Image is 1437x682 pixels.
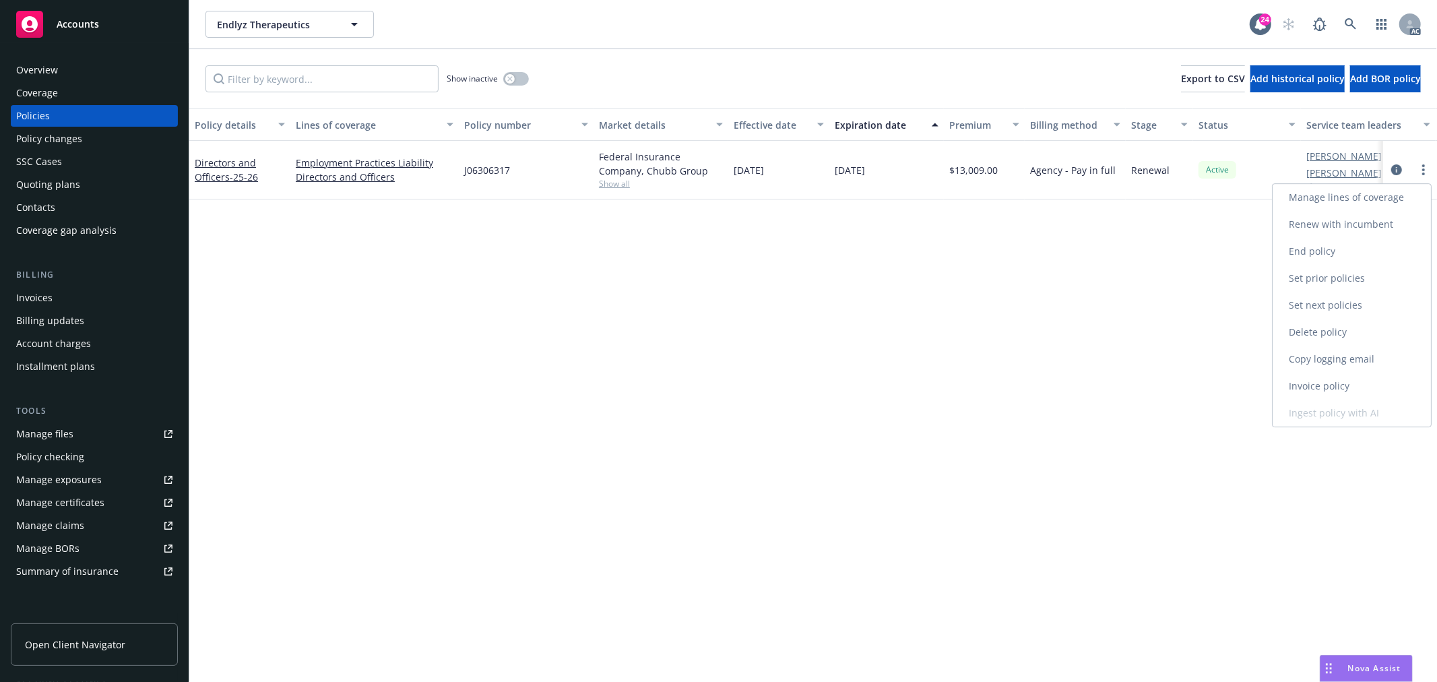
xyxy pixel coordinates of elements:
span: Show inactive [447,73,498,84]
button: Policy number [459,108,594,141]
a: more [1415,162,1432,178]
div: Manage exposures [16,469,102,491]
div: Policy details [195,118,270,132]
a: End policy [1273,238,1431,265]
div: Coverage gap analysis [16,220,117,241]
button: Add BOR policy [1350,65,1421,92]
a: Employment Practices Liability [296,156,453,170]
a: Policy checking [11,446,178,468]
button: Expiration date [829,108,944,141]
a: Delete policy [1273,319,1431,346]
a: [PERSON_NAME] [1306,166,1382,180]
button: Policy details [189,108,290,141]
span: J06306317 [464,163,510,177]
div: Policy checking [16,446,84,468]
a: Coverage [11,82,178,104]
div: Lines of coverage [296,118,439,132]
div: Invoices [16,287,53,309]
a: Search [1337,11,1364,38]
a: Manage certificates [11,492,178,514]
button: Premium [944,108,1025,141]
a: Coverage gap analysis [11,220,178,241]
a: [PERSON_NAME] [1306,149,1382,163]
a: Manage claims [11,515,178,536]
a: Directors and Officers [296,170,453,184]
div: Stage [1131,118,1173,132]
button: Export to CSV [1181,65,1245,92]
a: Contacts [11,197,178,218]
div: Billing method [1030,118,1106,132]
div: Market details [599,118,708,132]
span: Nova Assist [1348,662,1401,674]
div: Summary of insurance [16,561,119,582]
div: Tools [11,404,178,418]
a: Invoices [11,287,178,309]
span: Renewal [1131,163,1170,177]
a: SSC Cases [11,151,178,173]
span: Open Client Navigator [25,638,125,652]
a: Manage BORs [11,538,178,559]
a: Switch app [1368,11,1395,38]
span: [DATE] [734,163,764,177]
div: Status [1199,118,1281,132]
div: Policy number [464,118,573,132]
div: Account charges [16,333,91,354]
span: Add BOR policy [1350,72,1421,85]
button: Stage [1126,108,1193,141]
a: Set prior policies [1273,265,1431,292]
input: Filter by keyword... [205,65,439,92]
a: Manage exposures [11,469,178,491]
a: Directors and Officers [195,156,258,183]
a: Start snowing [1275,11,1302,38]
div: Manage certificates [16,492,104,514]
div: Service team leaders [1306,118,1415,132]
div: Billing [11,268,178,282]
button: Effective date [728,108,829,141]
a: Installment plans [11,356,178,377]
a: circleInformation [1388,162,1405,178]
button: Nova Assist [1320,655,1413,682]
span: $13,009.00 [949,163,998,177]
div: Premium [949,118,1004,132]
div: Expiration date [835,118,924,132]
div: Analytics hub [11,609,178,623]
a: Renew with incumbent [1273,211,1431,238]
span: Active [1204,164,1231,176]
div: Federal Insurance Company, Chubb Group [599,150,723,178]
a: Quoting plans [11,174,178,195]
div: Manage files [16,423,73,445]
div: Quoting plans [16,174,80,195]
button: Status [1193,108,1301,141]
a: Copy logging email [1273,346,1431,373]
a: Manage lines of coverage [1273,184,1431,211]
span: Export to CSV [1181,72,1245,85]
span: Agency - Pay in full [1030,163,1116,177]
button: Endlyz Therapeutics [205,11,374,38]
div: Drag to move [1320,656,1337,681]
button: Add historical policy [1250,65,1345,92]
button: 1 more [1309,183,1336,191]
button: Billing method [1025,108,1126,141]
span: Add historical policy [1250,72,1345,85]
a: Invoice policy [1273,373,1431,400]
span: - 25-26 [230,170,258,183]
span: Accounts [57,19,99,30]
div: Policies [16,105,50,127]
a: Summary of insurance [11,561,178,582]
a: Policy changes [11,128,178,150]
div: Installment plans [16,356,95,377]
div: Manage claims [16,515,84,536]
a: Set next policies [1273,292,1431,319]
button: Market details [594,108,728,141]
a: Report a Bug [1306,11,1333,38]
div: 24 [1259,13,1271,26]
a: Overview [11,59,178,81]
div: Overview [16,59,58,81]
div: Manage BORs [16,538,79,559]
a: Account charges [11,333,178,354]
span: Endlyz Therapeutics [217,18,333,32]
span: [DATE] [835,163,865,177]
div: Contacts [16,197,55,218]
a: Billing updates [11,310,178,332]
